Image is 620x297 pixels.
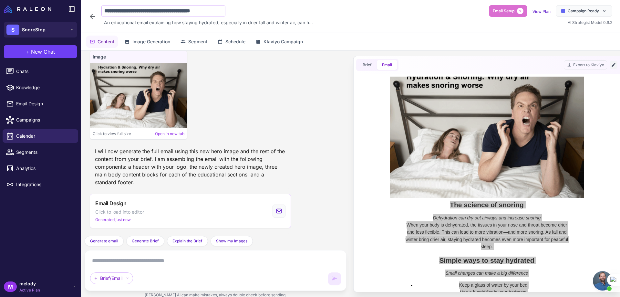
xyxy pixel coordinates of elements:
[39,125,207,132] h2: The science of snoring
[489,5,527,17] button: Email Setup2
[90,238,118,244] span: Generate email
[16,181,73,188] span: Integrations
[39,145,207,174] p: When your body is dehydrated, the tissues in your nose and throat become drier and less flexible....
[532,9,551,14] a: View Plan
[155,131,184,137] a: Open in new tab
[101,18,315,27] div: Click to edit description
[3,65,78,78] a: Chats
[568,8,599,14] span: Campaign Ready
[98,38,114,45] span: Content
[172,238,202,244] span: Explain the Brief
[90,233,291,254] div: The email has been generated based on your brief. Would you like to make any changes to the text ...
[4,45,77,58] button: +New Chat
[132,38,170,45] span: Image Generation
[3,97,78,111] a: Email Design
[493,8,514,14] span: Email Setup
[95,217,131,223] span: Generated just now
[26,48,30,56] span: +
[4,5,54,13] a: Raleon Logo
[121,36,174,48] button: Image Generation
[177,36,211,48] button: Segment
[3,129,78,143] a: Calendar
[52,205,207,212] li: Keep a glass of water by your bed
[69,139,177,144] em: Dehydration can dry out airways and increase snoring
[16,149,73,156] span: Segments
[3,162,78,175] a: Analytics
[357,60,377,70] button: Brief
[86,36,118,48] button: Content
[3,113,78,127] a: Campaigns
[214,36,249,48] button: Schedule
[132,238,159,244] span: Generate Brief
[16,84,73,91] span: Knowledge
[90,145,291,189] div: I will now generate the full email using this new hero image and the rest of the content from you...
[85,236,124,246] button: Generate email
[93,131,131,137] span: Click to view full size
[564,60,607,69] button: Export to Klaviyo
[90,272,133,284] div: Brief/Email
[6,25,19,35] div: S
[610,61,617,69] button: Edit Email
[16,133,73,140] span: Calendar
[81,194,164,199] em: Small changes can make a big difference
[3,178,78,191] a: Integrations
[16,68,73,75] span: Chats
[4,22,77,37] button: SSnoreStop
[568,20,612,25] span: AI Strategist Model 0.9.2
[4,5,51,13] img: Raleon Logo
[16,165,73,172] span: Analytics
[3,81,78,94] a: Knowledge
[16,100,73,107] span: Email Design
[167,236,208,246] button: Explain the Brief
[104,19,313,26] span: An educational email explaining how staying hydrated, especially in drier fall and winter air, ca...
[252,36,307,48] button: Klaviyo Campaign
[593,271,612,291] a: Open chat
[225,38,245,45] span: Schedule
[39,180,207,187] h2: Simple ways to stay hydrated
[31,48,55,56] span: New Chat
[19,287,40,293] span: Active Plan
[188,38,207,45] span: Segment
[4,281,17,292] div: M
[263,38,303,45] span: Klaviyo Campaign
[22,26,46,33] span: SnoreStop
[16,116,73,123] span: Campaigns
[95,199,127,207] span: Email Design
[211,236,253,246] button: Show my Images
[517,8,523,14] span: 2
[126,236,164,246] button: Generate Brief
[95,208,144,216] span: Click to load into editor
[52,212,207,219] li: Use a humidifier in your bedroom
[216,238,247,244] span: Show my Images
[93,53,184,60] h4: Image
[19,280,40,287] span: melody
[3,145,78,159] a: Segments
[90,63,187,128] img: Image
[377,60,397,70] button: Email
